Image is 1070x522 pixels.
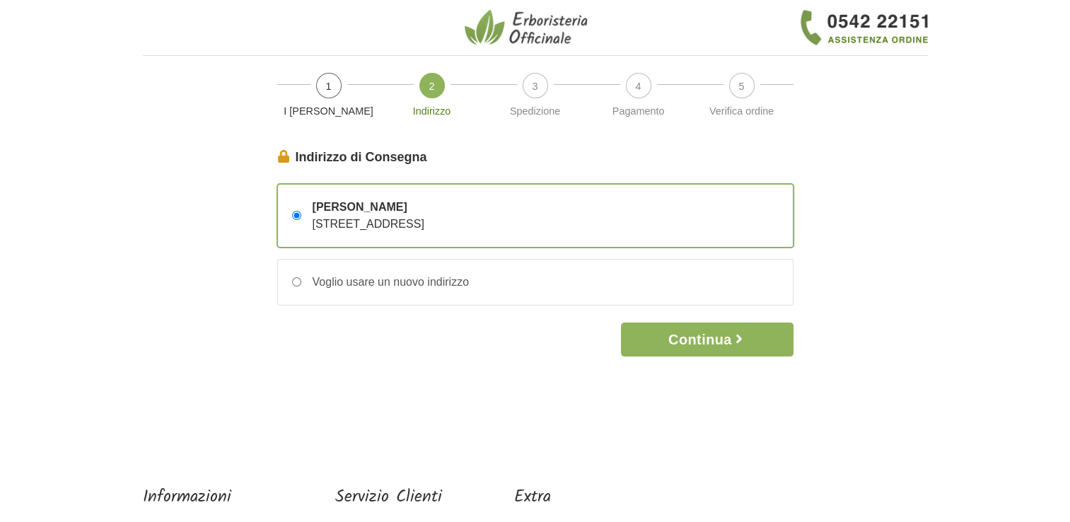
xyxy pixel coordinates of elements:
h5: Extra [514,487,607,508]
p: I [PERSON_NAME] [283,104,375,120]
p: Indirizzo [386,104,478,120]
img: Erboristeria Officinale [465,8,592,47]
button: Continua [621,323,793,356]
span: [PERSON_NAME] [313,199,424,216]
span: [STREET_ADDRESS] [313,218,424,230]
input: [PERSON_NAME] [STREET_ADDRESS] [292,211,301,220]
span: 2 [419,73,445,98]
div: Voglio usare un nuovo indirizzo [301,274,469,291]
input: Voglio usare un nuovo indirizzo [292,277,301,286]
legend: Indirizzo di Consegna [277,148,793,167]
h5: Servizio Clienti [335,487,442,508]
span: 1 [316,73,342,98]
h5: Informazioni [143,487,263,508]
